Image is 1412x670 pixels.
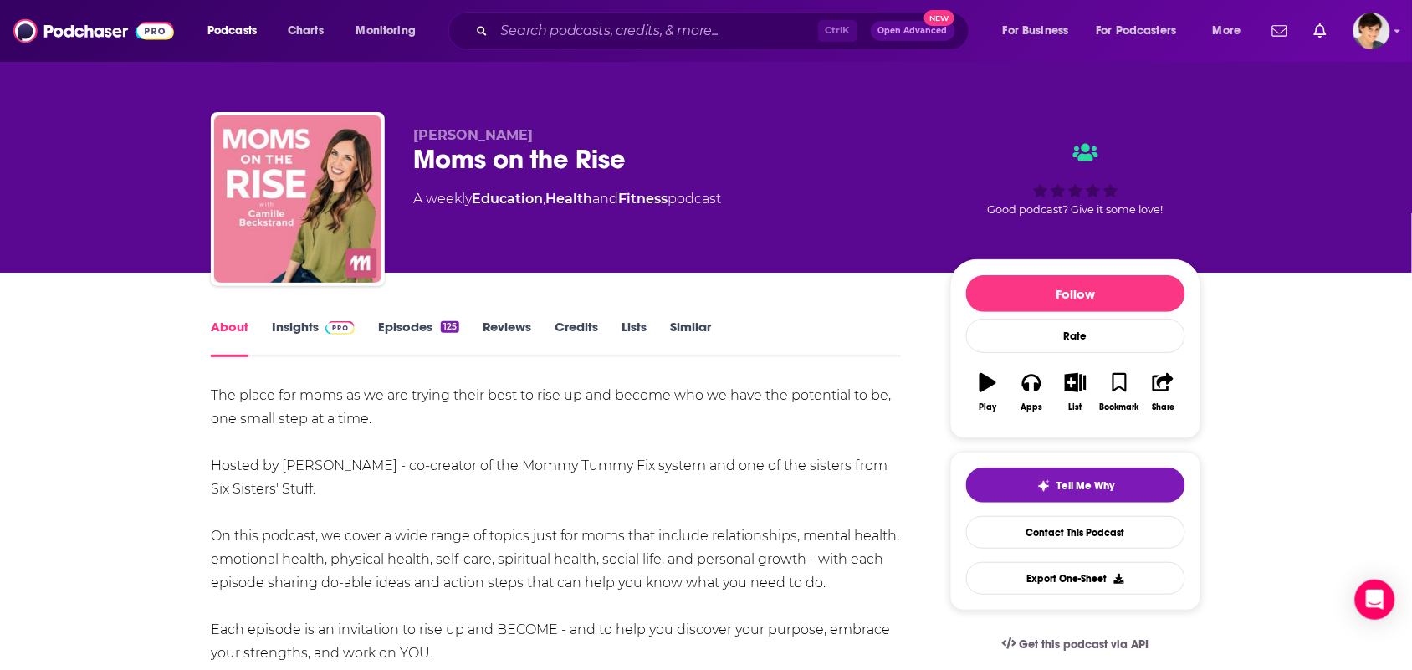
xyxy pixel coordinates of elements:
[207,19,257,43] span: Podcasts
[966,319,1185,353] div: Rate
[618,191,668,207] a: Fitness
[196,18,279,44] button: open menu
[441,321,459,333] div: 125
[494,18,818,44] input: Search podcasts, credits, & more...
[966,516,1185,549] a: Contact This Podcast
[1057,479,1115,493] span: Tell Me Why
[413,189,721,209] div: A weekly podcast
[1355,580,1395,620] div: Open Intercom Messenger
[1266,17,1294,45] a: Show notifications dropdown
[924,10,954,26] span: New
[1142,362,1185,422] button: Share
[345,18,437,44] button: open menu
[1307,17,1333,45] a: Show notifications dropdown
[1100,402,1139,412] div: Bookmark
[211,319,248,357] a: About
[966,362,1010,422] button: Play
[13,15,174,47] img: Podchaser - Follow, Share and Rate Podcasts
[1021,402,1043,412] div: Apps
[464,12,985,50] div: Search podcasts, credits, & more...
[966,468,1185,503] button: tell me why sparkleTell Me Why
[966,562,1185,595] button: Export One-Sheet
[988,203,1164,216] span: Good podcast? Give it some love!
[288,19,324,43] span: Charts
[989,624,1163,665] a: Get this podcast via API
[483,319,531,357] a: Reviews
[1353,13,1390,49] img: User Profile
[670,319,711,357] a: Similar
[991,18,1090,44] button: open menu
[1097,19,1177,43] span: For Podcasters
[325,321,355,335] img: Podchaser Pro
[472,191,543,207] a: Education
[214,115,381,283] img: Moms on the Rise
[545,191,592,207] a: Health
[980,402,997,412] div: Play
[1003,19,1069,43] span: For Business
[592,191,618,207] span: and
[413,127,533,143] span: [PERSON_NAME]
[543,191,545,207] span: ,
[555,319,598,357] a: Credits
[1054,362,1097,422] button: List
[878,27,948,35] span: Open Advanced
[356,19,416,43] span: Monitoring
[622,319,647,357] a: Lists
[1353,13,1390,49] span: Logged in as bethwouldknow
[1152,402,1174,412] div: Share
[1201,18,1262,44] button: open menu
[1010,362,1053,422] button: Apps
[378,319,459,357] a: Episodes125
[277,18,334,44] a: Charts
[1069,402,1082,412] div: List
[1213,19,1241,43] span: More
[1353,13,1390,49] button: Show profile menu
[818,20,857,42] span: Ctrl K
[871,21,955,41] button: Open AdvancedNew
[950,127,1201,231] div: Good podcast? Give it some love!
[966,275,1185,312] button: Follow
[1097,362,1141,422] button: Bookmark
[1037,479,1051,493] img: tell me why sparkle
[272,319,355,357] a: InsightsPodchaser Pro
[1086,18,1201,44] button: open menu
[1020,637,1149,652] span: Get this podcast via API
